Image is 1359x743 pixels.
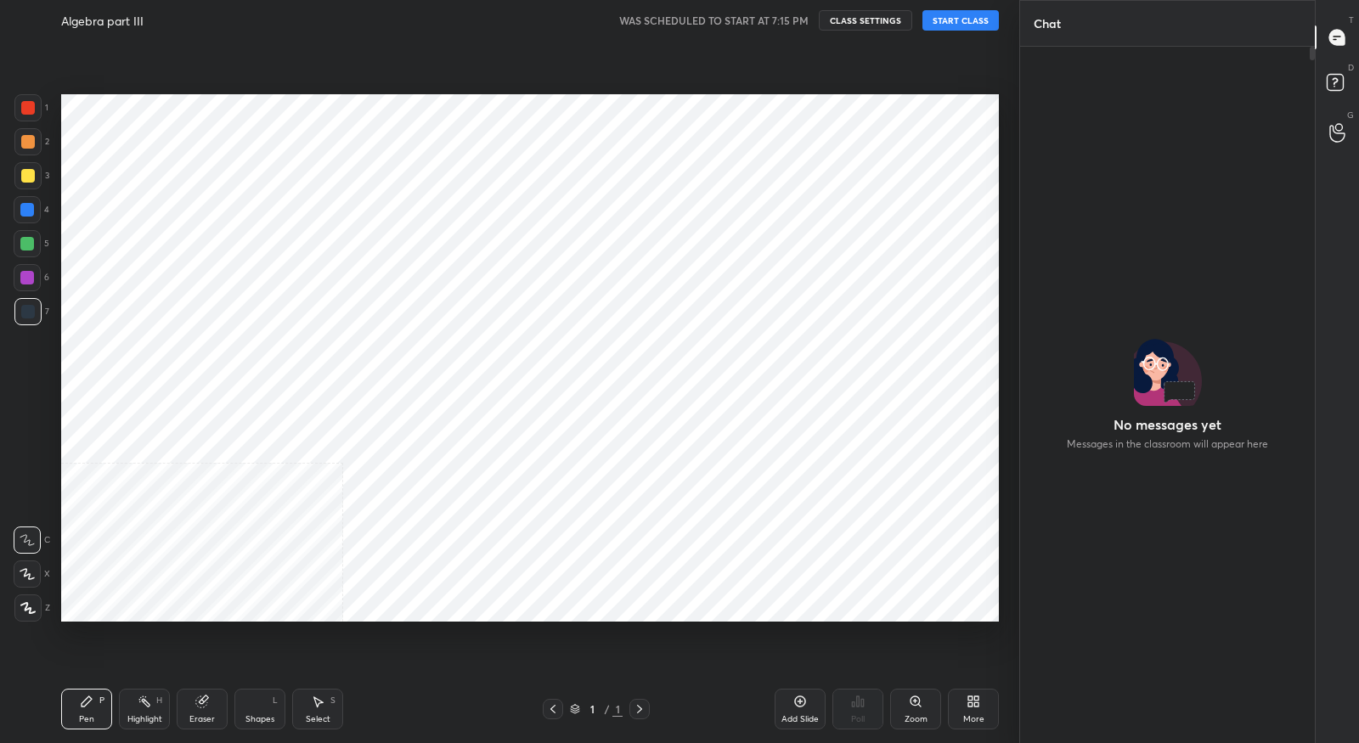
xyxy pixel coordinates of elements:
p: T [1349,14,1354,26]
p: G [1347,109,1354,121]
p: D [1348,61,1354,74]
div: X [14,560,50,588]
div: / [604,704,609,714]
p: Chat [1020,1,1074,46]
div: S [330,696,336,705]
div: Pen [79,715,94,723]
div: 3 [14,162,49,189]
div: H [156,696,162,705]
div: P [99,696,104,705]
button: START CLASS [922,10,999,31]
div: Zoom [905,715,928,723]
div: 7 [14,298,49,325]
button: CLASS SETTINGS [819,10,912,31]
div: 4 [14,196,49,223]
div: Select [306,715,330,723]
div: Z [14,594,50,622]
div: 1 [14,94,48,121]
div: 5 [14,230,49,257]
div: 1 [584,704,601,714]
div: Add Slide [781,715,819,723]
h5: WAS SCHEDULED TO START AT 7:15 PM [619,13,809,28]
div: Shapes [245,715,274,723]
div: C [14,526,50,554]
div: More [963,715,984,723]
div: 6 [14,264,49,291]
div: 1 [612,701,623,717]
div: animation [250,691,270,712]
div: Eraser [189,715,215,723]
div: 2 [14,128,49,155]
div: Highlight [127,715,162,723]
div: L [273,696,278,705]
h4: Algebra part III [61,13,144,29]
